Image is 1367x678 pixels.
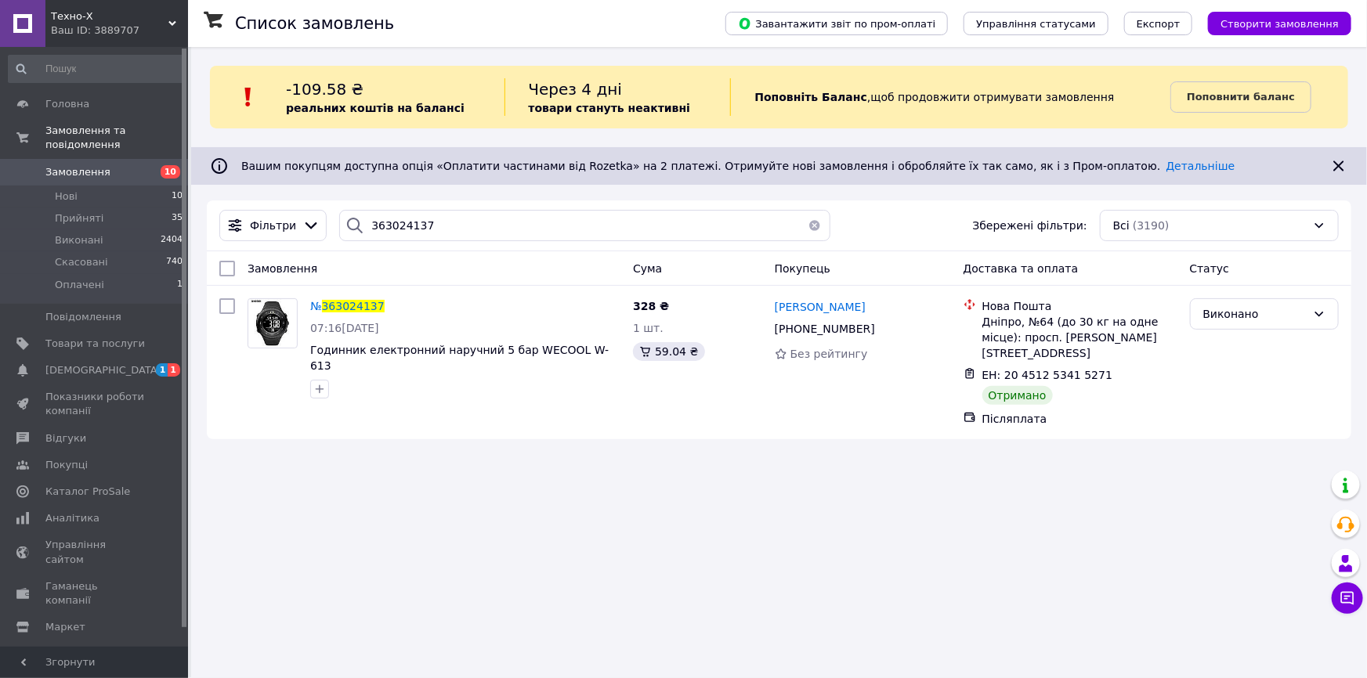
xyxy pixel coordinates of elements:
h1: Список замовлень [235,14,394,33]
div: Нова Пошта [982,298,1177,314]
b: товари стануть неактивні [529,102,691,114]
span: Покупець [775,262,830,275]
span: Аналітика [45,511,99,525]
span: Всі [1113,218,1130,233]
span: 10 [161,165,180,179]
span: Експорт [1137,18,1181,30]
b: Поповнити баланс [1187,91,1295,103]
a: Годинник електронний наручний 5 бар WECOOL W-613 [310,344,609,372]
span: Техно-Х [51,9,168,23]
span: Нові [55,189,78,204]
span: 363024137 [322,300,385,312]
span: Cума [633,262,662,275]
span: Завантажити звіт по пром-оплаті [738,16,935,31]
div: Післяплата [982,411,1177,427]
a: Фото товару [248,298,298,348]
span: [DEMOGRAPHIC_DATA] [45,363,161,377]
span: 1 [156,363,168,377]
span: 2404 [161,233,183,247]
span: 07:16[DATE] [310,322,379,334]
a: Детальніше [1166,160,1235,172]
span: Статус [1190,262,1230,275]
span: Вашим покупцям доступна опція «Оплатити частинами від Rozetka» на 2 платежі. Отримуйте нові замов... [241,160,1235,172]
span: Виконані [55,233,103,247]
span: [PERSON_NAME] [775,301,866,313]
span: Без рейтингу [790,348,868,360]
span: Скасовані [55,255,108,269]
span: Повідомлення [45,310,121,324]
button: Чат з покупцем [1332,582,1363,614]
a: №363024137 [310,300,385,312]
span: 328 ₴ [633,300,669,312]
span: Покупці [45,458,88,472]
button: Створити замовлення [1208,12,1351,35]
div: , щоб продовжити отримувати замовлення [730,78,1170,116]
span: Гаманець компанії [45,579,145,608]
span: Через 4 дні [529,80,623,99]
span: № [310,300,322,312]
span: Головна [45,97,89,111]
span: Збережені фільтри: [973,218,1087,233]
b: Поповніть Баланс [754,91,867,103]
span: Замовлення та повідомлення [45,124,188,152]
input: Пошук [8,55,184,83]
button: Завантажити звіт по пром-оплаті [725,12,948,35]
span: Каталог ProSale [45,485,130,499]
span: 740 [166,255,183,269]
span: 10 [172,189,183,204]
div: 59.04 ₴ [633,342,704,361]
div: Виконано [1203,305,1307,323]
span: Відгуки [45,431,86,445]
span: Доставка та оплата [964,262,1079,275]
span: 1 шт. [633,322,664,334]
span: 1 [177,278,183,292]
a: Поповнити баланс [1170,81,1311,113]
a: [PERSON_NAME] [775,299,866,315]
span: -109.58 ₴ [286,80,363,99]
span: Товари та послуги [45,337,145,351]
span: Оплачені [55,278,104,292]
button: Експорт [1124,12,1193,35]
b: реальних коштів на балансі [286,102,465,114]
button: Очистить [799,210,830,241]
span: Прийняті [55,211,103,225]
span: (3190) [1133,219,1170,232]
span: Маркет [45,620,85,634]
span: 1 [168,363,180,377]
span: Фільтри [250,218,296,233]
span: Показники роботи компанії [45,390,145,418]
span: Замовлення [248,262,317,275]
span: Замовлення [45,165,110,179]
img: :exclamation: [237,85,260,109]
span: ЕН: 20 4512 5341 5271 [982,369,1113,381]
span: Управління статусами [976,18,1096,30]
div: Ваш ID: 3889707 [51,23,188,38]
div: Дніпро, №64 (до 30 кг на одне місце): просп. [PERSON_NAME][STREET_ADDRESS] [982,314,1177,361]
span: 35 [172,211,183,225]
span: Управління сайтом [45,538,145,566]
div: Отримано [982,386,1053,405]
button: Управління статусами [964,12,1108,35]
span: Створити замовлення [1221,18,1339,30]
a: Створити замовлення [1192,16,1351,29]
img: Фото товару [250,299,295,348]
input: Пошук за номером замовлення, ПІБ покупця, номером телефону, Email, номером накладної [339,210,830,241]
div: [PHONE_NUMBER] [772,318,878,340]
